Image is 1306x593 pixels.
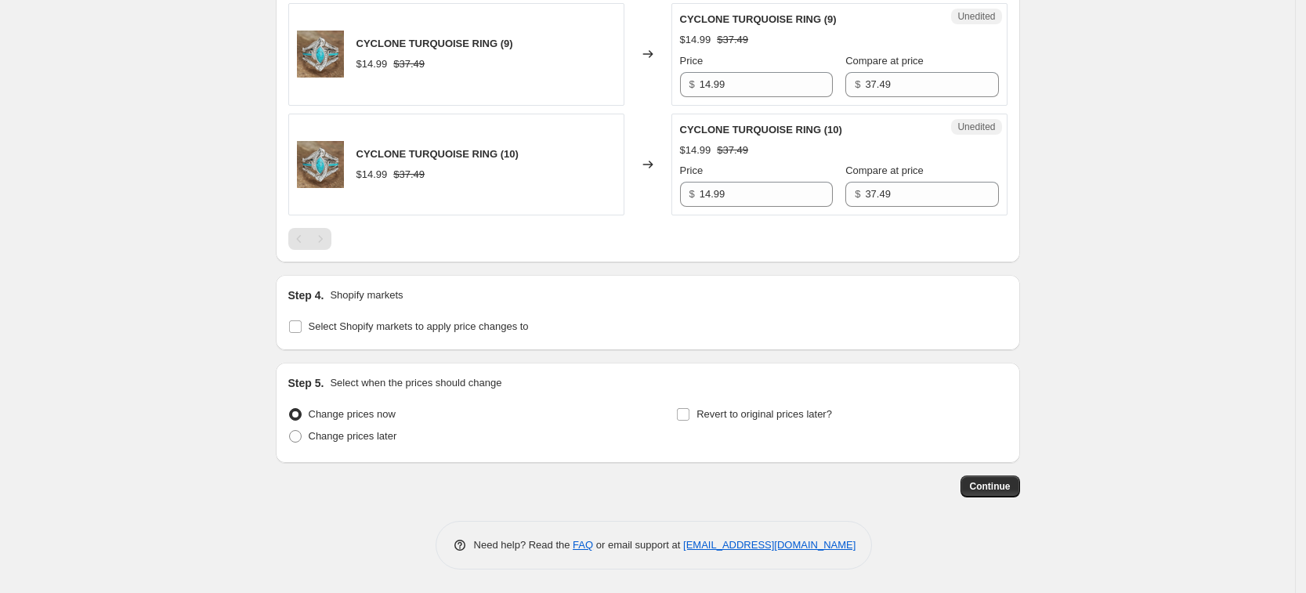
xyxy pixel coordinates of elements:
span: $ [855,188,860,200]
p: Select when the prices should change [330,375,501,391]
div: $14.99 [356,167,388,183]
span: or email support at [593,539,683,551]
h2: Step 4. [288,287,324,303]
span: CYCLONE TURQUOISE RING (10) [356,148,519,160]
span: $ [689,78,695,90]
span: Unedited [957,121,995,133]
a: [EMAIL_ADDRESS][DOMAIN_NAME] [683,539,856,551]
span: Continue [970,480,1011,493]
h2: Step 5. [288,375,324,391]
nav: Pagination [288,228,331,250]
div: $14.99 [680,143,711,158]
div: $14.99 [356,56,388,72]
img: 3_c5d35754-bfff-4c53-9598-c9e8f99982ef_80x.png [297,31,344,78]
span: Unedited [957,10,995,23]
span: Compare at price [845,55,924,67]
span: CYCLONE TURQUOISE RING (9) [680,13,837,25]
strike: $37.49 [717,143,748,158]
span: Change prices later [309,430,397,442]
strike: $37.49 [717,32,748,48]
span: Price [680,165,704,176]
span: Need help? Read the [474,539,573,551]
span: Change prices now [309,408,396,420]
span: Revert to original prices later? [696,408,832,420]
button: Continue [961,475,1020,497]
div: $14.99 [680,32,711,48]
span: $ [689,188,695,200]
strike: $37.49 [393,56,425,72]
img: 3_c5d35754-bfff-4c53-9598-c9e8f99982ef_80x.png [297,141,344,188]
span: $ [855,78,860,90]
span: Select Shopify markets to apply price changes to [309,320,529,332]
a: FAQ [573,539,593,551]
span: Compare at price [845,165,924,176]
span: CYCLONE TURQUOISE RING (9) [356,38,513,49]
p: Shopify markets [330,287,403,303]
span: Price [680,55,704,67]
span: CYCLONE TURQUOISE RING (10) [680,124,842,136]
strike: $37.49 [393,167,425,183]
